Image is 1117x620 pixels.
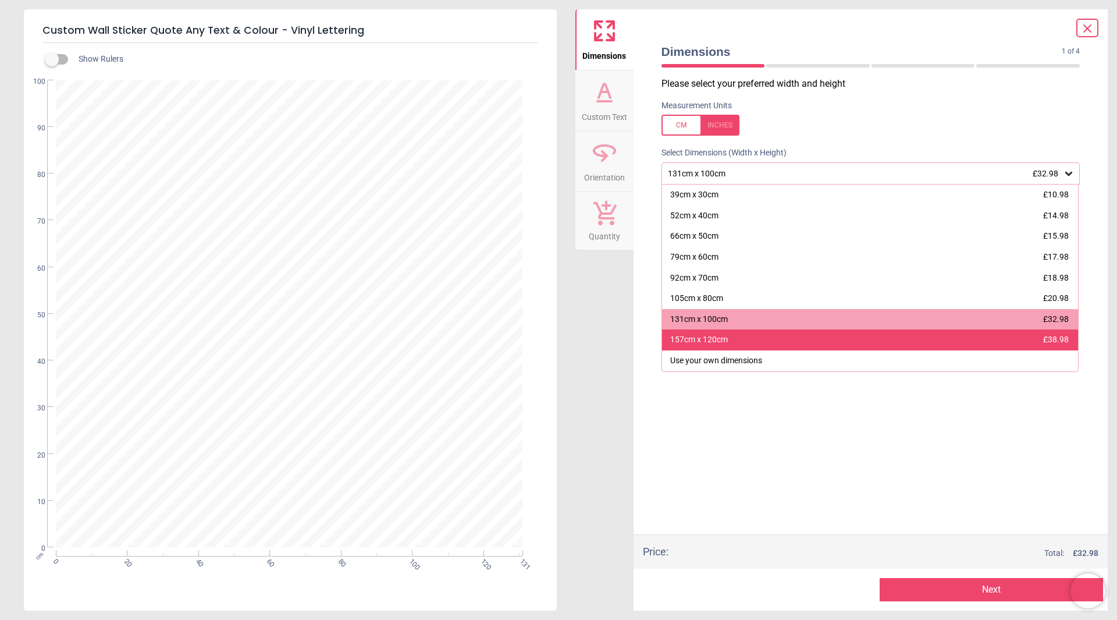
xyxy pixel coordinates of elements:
[575,131,634,192] button: Orientation
[23,77,45,87] span: 100
[670,231,718,242] div: 66cm x 50cm
[670,334,728,346] div: 157cm x 120cm
[1043,314,1069,324] span: £32.98
[1043,273,1069,282] span: £18.98
[575,9,634,70] button: Dimensions
[23,217,45,226] span: 70
[661,100,732,112] label: Measurement Units
[23,357,45,367] span: 40
[589,225,620,243] span: Quantity
[670,210,718,222] div: 52cm x 40cm
[1043,211,1069,220] span: £14.98
[23,123,45,133] span: 90
[670,355,762,367] div: Use your own dimensions
[643,544,668,559] div: Price :
[670,314,728,325] div: 131cm x 100cm
[670,293,723,304] div: 105cm x 80cm
[1043,335,1069,344] span: £38.98
[23,497,45,507] span: 10
[582,45,626,62] span: Dimensions
[667,169,1063,179] div: 131cm x 100cm
[670,251,718,263] div: 79cm x 60cm
[23,451,45,460] span: 20
[670,272,718,284] div: 92cm x 70cm
[1043,293,1069,303] span: £20.98
[670,189,718,201] div: 39cm x 30cm
[661,43,1062,60] span: Dimensions
[1073,548,1098,559] span: £
[880,578,1103,601] button: Next
[23,170,45,180] span: 80
[575,192,634,250] button: Quantity
[1077,548,1098,558] span: 32.98
[584,166,625,184] span: Orientation
[42,19,538,43] h5: Custom Wall Sticker Quote Any Text & Colour - Vinyl Lettering
[1033,169,1058,178] span: £32.98
[1070,573,1105,608] iframe: Brevo live chat
[52,52,557,66] div: Show Rulers
[575,70,634,131] button: Custom Text
[1062,47,1080,56] span: 1 of 4
[23,264,45,274] span: 60
[23,403,45,413] span: 30
[23,544,45,554] span: 0
[23,310,45,320] span: 50
[1043,231,1069,240] span: £15.98
[661,77,1090,90] p: Please select your preferred width and height
[1043,252,1069,261] span: £17.98
[686,548,1099,559] div: Total:
[1043,190,1069,199] span: £10.98
[652,147,787,159] label: Select Dimensions (Width x Height)
[582,106,627,123] span: Custom Text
